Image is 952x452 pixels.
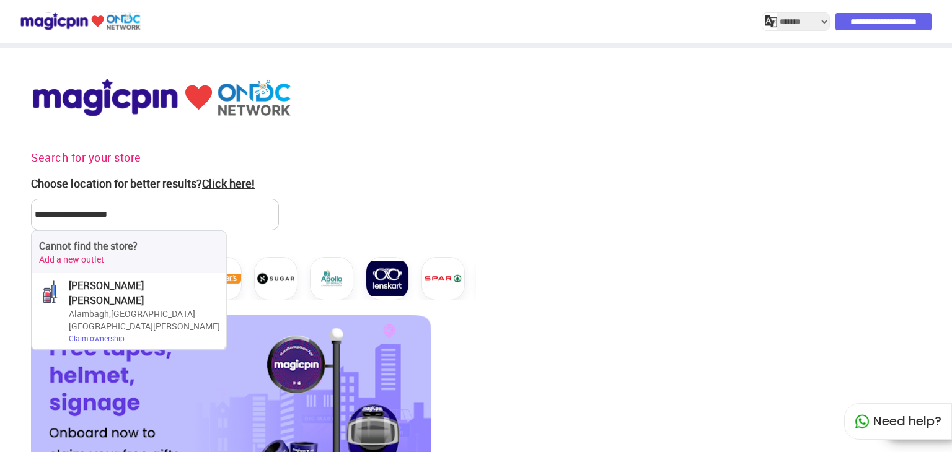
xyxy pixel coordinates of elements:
[31,147,476,168] h3: Search for your store
[69,332,221,344] div: Claim ownership
[69,308,221,320] div: Alambagh , [GEOGRAPHIC_DATA]
[37,278,64,305] img: Z7ZBjrRtCzBHXmcJxv_I2w_ZVjcDAV2_wh1KJQjpJO0Lj91VwhyA_-TQZFcfEvpQ5-RCalETsXPnQlmR7Z3317-Isg
[69,278,221,308] div: [PERSON_NAME] [PERSON_NAME]
[366,257,409,300] img: icon
[310,257,353,300] img: icon
[202,176,255,191] u: Click here!
[39,253,218,266] p: Add a new outlet
[844,403,952,440] div: Need help?
[69,320,221,332] div: [GEOGRAPHIC_DATA][PERSON_NAME]
[421,257,465,300] img: icon
[39,238,218,253] p: Cannot find the store?
[31,79,291,116] img: ondc-logo-new.85ceabc7.svg
[254,257,297,300] img: icon
[765,15,777,28] img: j2MGCQAAAABJRU5ErkJggg==
[855,414,870,429] img: whatapp_green.7240e66a.svg
[31,176,255,192] div: Choose location for better results?
[20,11,141,32] img: ondc-logo-new-small.8a59708e.svg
